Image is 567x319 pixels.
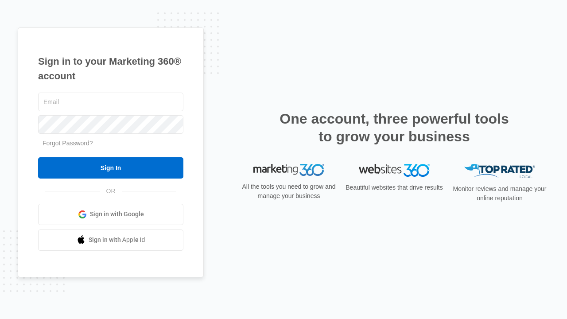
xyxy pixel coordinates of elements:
[38,93,183,111] input: Email
[450,184,549,203] p: Monitor reviews and manage your online reputation
[38,204,183,225] a: Sign in with Google
[239,182,338,201] p: All the tools you need to grow and manage your business
[464,164,535,179] img: Top Rated Local
[253,164,324,176] img: Marketing 360
[38,230,183,251] a: Sign in with Apple Id
[100,187,122,196] span: OR
[277,110,512,145] h2: One account, three powerful tools to grow your business
[345,183,444,192] p: Beautiful websites that drive results
[359,164,430,177] img: Websites 360
[89,235,145,245] span: Sign in with Apple Id
[38,157,183,179] input: Sign In
[90,210,144,219] span: Sign in with Google
[43,140,93,147] a: Forgot Password?
[38,54,183,83] h1: Sign in to your Marketing 360® account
